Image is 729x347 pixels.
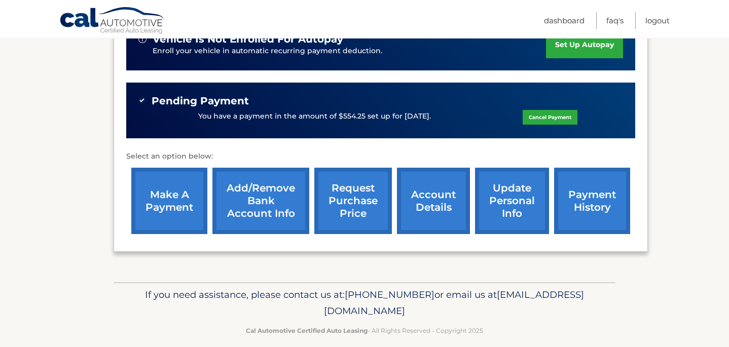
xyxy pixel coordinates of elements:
[212,168,309,234] a: Add/Remove bank account info
[397,168,470,234] a: account details
[138,97,145,104] img: check-green.svg
[554,168,630,234] a: payment history
[345,289,434,300] span: [PHONE_NUMBER]
[198,111,431,122] p: You have a payment in the amount of $554.25 set up for [DATE].
[126,150,635,163] p: Select an option below:
[523,110,577,125] a: Cancel Payment
[152,95,249,107] span: Pending Payment
[606,12,624,29] a: FAQ's
[544,12,585,29] a: Dashboard
[138,35,147,43] img: alert-white.svg
[153,33,343,46] span: vehicle is not enrolled for autopay
[314,168,392,234] a: request purchase price
[131,168,207,234] a: make a payment
[645,12,670,29] a: Logout
[153,46,546,57] p: Enroll your vehicle in automatic recurring payment deduction.
[246,327,368,334] strong: Cal Automotive Certified Auto Leasing
[324,289,584,317] span: [EMAIL_ADDRESS][DOMAIN_NAME]
[120,287,609,319] p: If you need assistance, please contact us at: or email us at
[120,325,609,336] p: - All Rights Reserved - Copyright 2025
[59,7,166,36] a: Cal Automotive
[546,31,623,58] a: set up autopay
[475,168,549,234] a: update personal info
